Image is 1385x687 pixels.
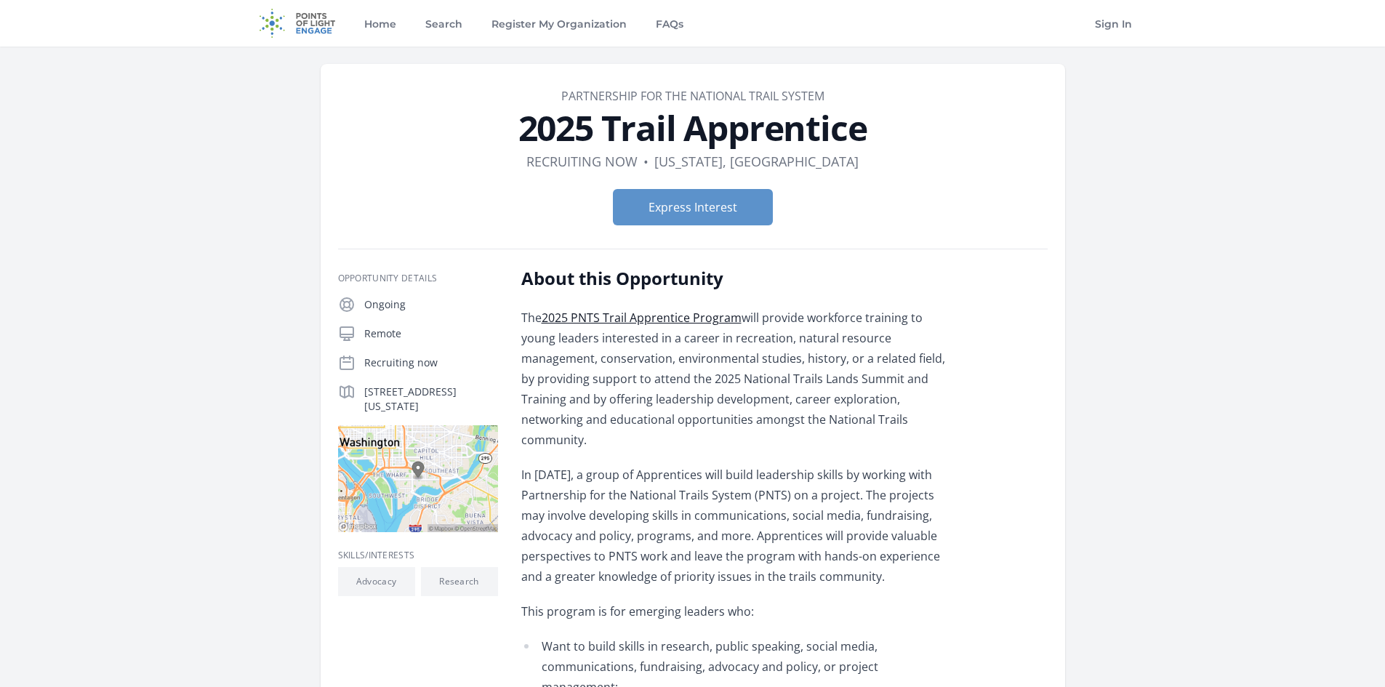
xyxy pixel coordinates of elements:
[521,601,947,622] p: This program is for emerging leaders who:
[364,297,498,312] p: Ongoing
[338,111,1048,145] h1: 2025 Trail Apprentice
[364,326,498,341] p: Remote
[364,385,498,414] p: [STREET_ADDRESS][US_STATE]
[654,151,859,172] dd: [US_STATE], [GEOGRAPHIC_DATA]
[526,151,638,172] dd: Recruiting now
[421,567,498,596] li: Research
[521,267,947,290] h2: About this Opportunity
[561,88,824,104] a: Partnership for the National Trail System
[338,273,498,284] h3: Opportunity Details
[542,310,742,326] a: 2025 PNTS Trail Apprentice Program
[338,425,498,532] img: Map
[338,567,415,596] li: Advocacy
[338,550,498,561] h3: Skills/Interests
[521,465,947,587] p: In [DATE], a group of Apprentices will build leadership skills by working with Partnership for th...
[643,151,649,172] div: •
[521,308,947,450] p: The will provide workforce training to young leaders interested in a career in recreation, natura...
[613,189,773,225] button: Express Interest
[364,355,498,370] p: Recruiting now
